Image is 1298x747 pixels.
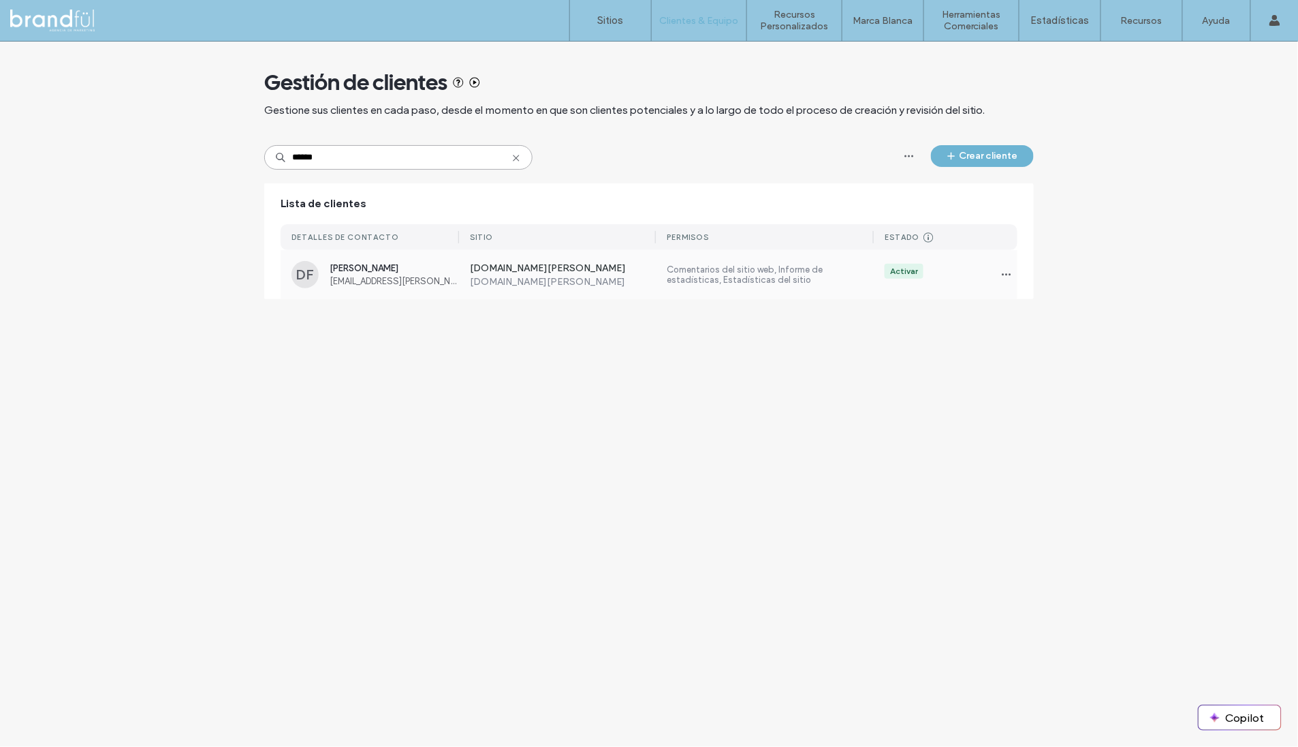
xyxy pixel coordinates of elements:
span: [PERSON_NAME] [330,263,459,273]
div: DF [291,261,319,288]
div: Sitio [470,232,493,242]
span: Gestión de clientes [264,69,447,96]
label: Marca Blanca [853,15,913,27]
div: Activar [890,265,918,277]
div: Estado [885,232,919,242]
button: Copilot [1199,705,1281,730]
label: Recursos Personalizados [747,9,842,32]
label: Clientes & Equipo [660,15,739,27]
label: Sitios [598,14,624,27]
span: Ayuda [30,10,67,22]
label: Estadísticas [1031,14,1090,27]
label: Comentarios del sitio web, Informe de estadísticas, Estadísticas del sitio [667,264,874,285]
label: Ayuda [1203,15,1231,27]
div: DETALLES DE CONTACTO [291,232,399,242]
span: [EMAIL_ADDRESS][PERSON_NAME][DOMAIN_NAME] [330,276,459,286]
div: Permisos [667,232,709,242]
label: [DOMAIN_NAME][PERSON_NAME] [470,262,656,276]
a: DF[PERSON_NAME][EMAIL_ADDRESS][PERSON_NAME][DOMAIN_NAME][DOMAIN_NAME][PERSON_NAME][DOMAIN_NAME][P... [281,250,1017,299]
span: Lista de clientes [281,196,366,211]
span: Gestione sus clientes en cada paso, desde el momento en que son clientes potenciales y a lo largo... [264,103,985,118]
label: [DOMAIN_NAME][PERSON_NAME] [470,276,656,288]
label: Recursos [1121,15,1162,27]
button: Crear cliente [931,145,1034,167]
label: Herramientas Comerciales [924,9,1019,32]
